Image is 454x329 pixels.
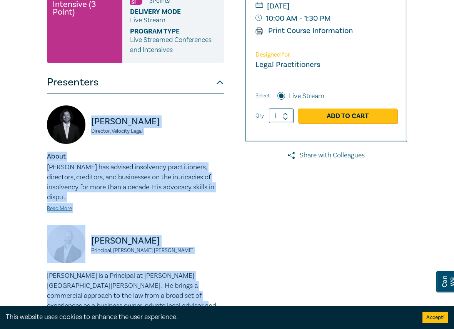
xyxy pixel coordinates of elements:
[47,162,224,202] p: [PERSON_NAME] has advised insolvency practitioners, directors, creditors, and businesses on the i...
[47,105,85,144] img: https://s3.ap-southeast-2.amazonaws.com/leo-cussen-store-production-content/Contacts/Seamus%20Rya...
[91,235,224,247] p: [PERSON_NAME]
[130,8,201,15] span: Delivery Mode
[130,28,201,35] span: Program type
[47,152,66,161] strong: About
[289,91,324,101] label: Live Stream
[298,109,397,123] a: Add to Cart
[255,92,271,100] span: Select:
[53,0,117,16] small: Intensive (3 Point)
[255,112,264,120] label: Qty
[245,150,407,160] a: Share with Colleagues
[422,312,448,323] button: Accept cookies
[255,60,320,70] small: Legal Practitioners
[47,271,224,321] p: [PERSON_NAME] is a Principal at [PERSON_NAME][GEOGRAPHIC_DATA][PERSON_NAME]. He brings a commerci...
[6,312,411,322] div: This website uses cookies to enhance the user experience.
[130,16,165,25] span: Live Stream
[47,225,85,263] img: https://s3.ap-southeast-2.amazonaws.com/leo-cussen-store-production-content/Contacts/Paul%20Gray/...
[130,35,216,55] p: Live Streamed Conferences and Intensives
[255,12,397,25] small: 10:00 AM - 1:30 PM
[91,129,224,134] small: Director, Velocity Legal
[47,205,72,212] a: Read More
[91,115,224,128] p: [PERSON_NAME]
[255,26,353,36] a: Print Course Information
[47,71,224,94] button: Presenters
[91,248,224,253] small: Principal, [PERSON_NAME] [PERSON_NAME]
[255,51,397,58] p: Designed for
[269,109,294,123] input: 1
